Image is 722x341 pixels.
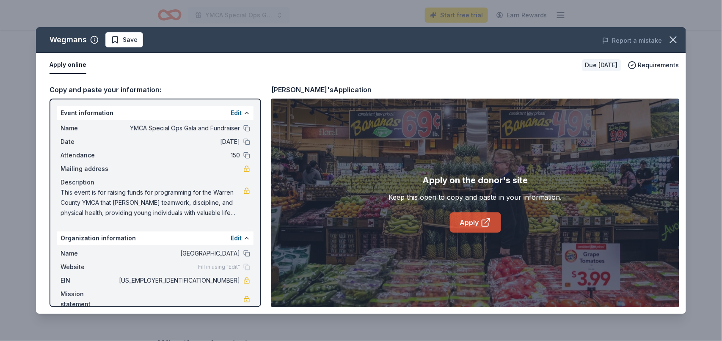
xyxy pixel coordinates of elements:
span: 150 [117,150,240,160]
span: [US_EMPLOYER_IDENTIFICATION_NUMBER] [117,275,240,286]
button: Requirements [628,60,679,70]
span: Name [61,248,117,258]
span: EIN [61,275,117,286]
span: Mission statement [61,289,117,309]
span: [DATE] [117,137,240,147]
span: Name [61,123,117,133]
span: Mailing address [61,164,117,174]
span: This event is for raising funds for programming for the Warren County YMCA that [PERSON_NAME] tea... [61,187,243,218]
div: Keep this open to copy and paste in your information. [389,192,562,202]
button: Edit [231,108,242,118]
div: [PERSON_NAME]'s Application [271,84,372,95]
span: Website [61,262,117,272]
div: Copy and paste your information: [50,84,261,95]
span: YMCA Special Ops Gala and Fundraiser [117,123,240,133]
span: Attendance [61,150,117,160]
a: Apply [450,212,501,233]
div: Apply on the donor's site [423,173,528,187]
button: Apply online [50,56,86,74]
div: Organization information [57,231,254,245]
span: Date [61,137,117,147]
button: Report a mistake [602,36,662,46]
div: Event information [57,106,254,120]
div: Wegmans [50,33,87,47]
span: Requirements [638,60,679,70]
div: Due [DATE] [582,59,621,71]
span: Save [123,35,138,45]
button: Save [105,32,143,47]
span: Fill in using "Edit" [198,264,240,270]
span: [GEOGRAPHIC_DATA] [117,248,240,258]
button: Edit [231,233,242,243]
div: Description [61,177,250,187]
